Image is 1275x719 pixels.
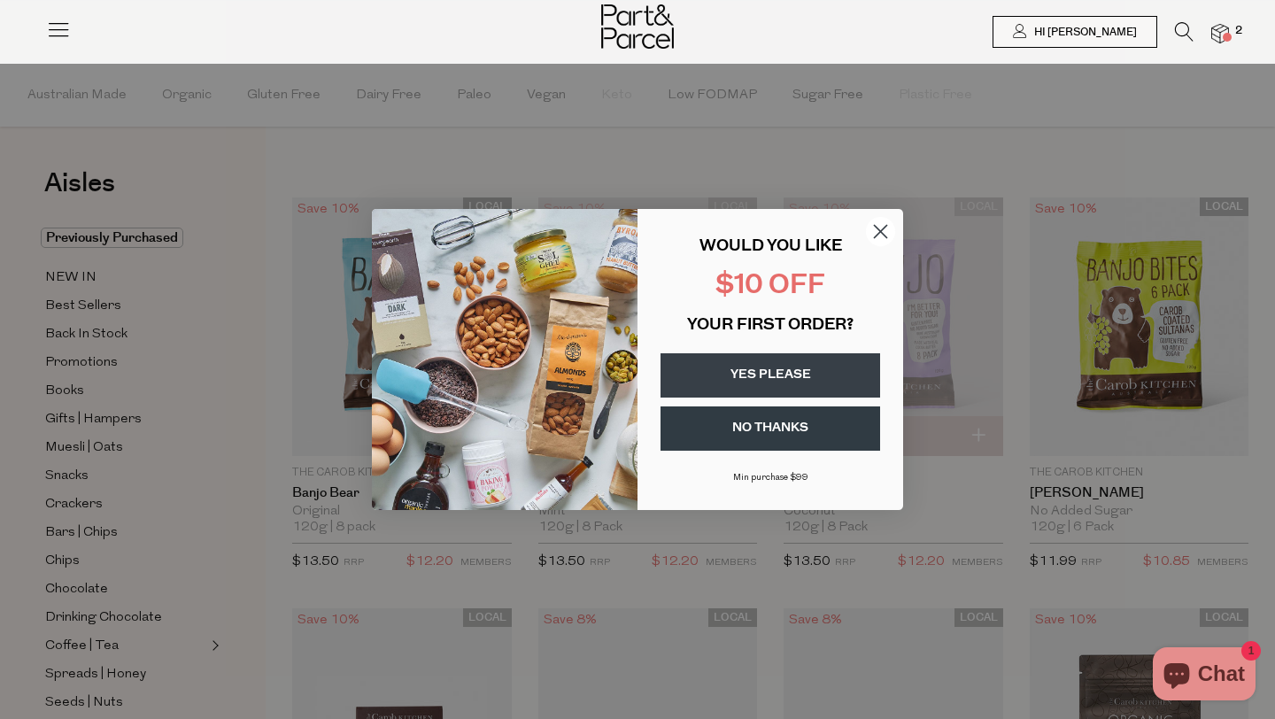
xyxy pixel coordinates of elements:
span: Hi [PERSON_NAME] [1030,25,1137,40]
span: WOULD YOU LIKE [699,239,842,255]
span: 2 [1231,23,1247,39]
span: $10 OFF [715,273,825,300]
a: Hi [PERSON_NAME] [993,16,1157,48]
button: YES PLEASE [661,353,880,398]
a: 2 [1211,24,1229,43]
inbox-online-store-chat: Shopify online store chat [1147,647,1261,705]
button: NO THANKS [661,406,880,451]
span: Min purchase $99 [733,473,808,483]
img: Part&Parcel [601,4,674,49]
button: Close dialog [865,216,896,247]
img: 43fba0fb-7538-40bc-babb-ffb1a4d097bc.jpeg [372,209,637,510]
span: YOUR FIRST ORDER? [687,318,854,334]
